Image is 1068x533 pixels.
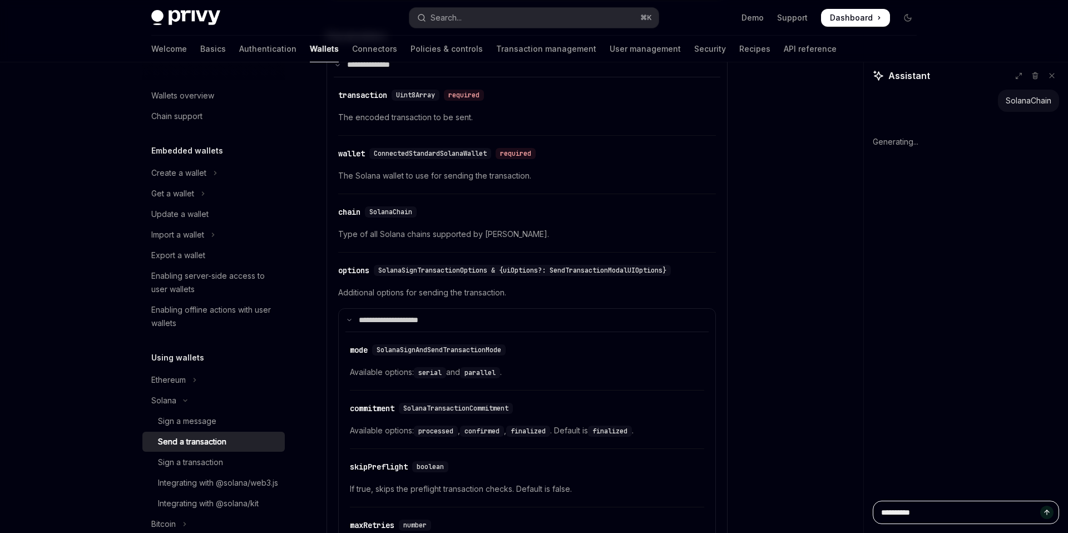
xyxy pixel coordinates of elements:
[142,184,285,204] button: Toggle Get a wallet section
[338,90,387,101] div: transaction
[151,187,194,200] div: Get a wallet
[506,426,550,437] code: finalized
[496,36,596,62] a: Transaction management
[151,110,202,123] div: Chain support
[142,473,285,493] a: Integrating with @solana/web3.js
[200,36,226,62] a: Basics
[151,208,209,221] div: Update a wallet
[151,166,206,180] div: Create a wallet
[142,245,285,265] a: Export a wallet
[338,111,716,124] span: The encoded transaction to be sent.
[873,501,1059,524] textarea: Ask a question...
[142,163,285,183] button: Toggle Create a wallet section
[151,10,220,26] img: dark logo
[142,432,285,452] a: Send a transaction
[151,517,176,531] div: Bitcoin
[151,269,278,296] div: Enabling server-side access to user wallets
[777,12,808,23] a: Support
[888,69,930,82] span: Assistant
[784,36,837,62] a: API reference
[374,149,487,158] span: ConnectedStandardSolanaWallet
[411,36,483,62] a: Policies & controls
[396,91,435,100] span: Uint8Array
[158,476,278,490] div: Integrating with @solana/web3.js
[350,344,368,356] div: mode
[151,89,214,102] div: Wallets overview
[899,9,917,27] button: Toggle dark mode
[338,169,716,182] span: The Solana wallet to use for sending the transaction.
[142,300,285,333] a: Enabling offline actions with user wallets
[350,366,704,379] span: Available options: and .
[142,370,285,390] button: Toggle Ethereum section
[142,391,285,411] button: Toggle Solana section
[151,36,187,62] a: Welcome
[142,106,285,126] a: Chain support
[1006,95,1051,106] div: SolanaChain
[409,8,659,28] button: Open search
[338,206,360,218] div: chain
[821,9,890,27] a: Dashboard
[350,403,394,414] div: commitment
[338,265,369,276] div: options
[588,426,632,437] code: finalized
[417,462,444,471] span: boolean
[350,482,704,496] span: If true, skips the preflight transaction checks. Default is false.
[873,127,1059,156] div: Generating...
[640,13,652,22] span: ⌘ K
[151,144,223,157] h5: Embedded wallets
[1040,506,1054,519] button: Send message
[444,90,484,101] div: required
[496,148,536,159] div: required
[460,426,504,437] code: confirmed
[158,497,259,510] div: Integrating with @solana/kit
[414,426,458,437] code: processed
[142,493,285,514] a: Integrating with @solana/kit
[369,208,412,216] span: SolanaChain
[151,228,204,241] div: Import a wallet
[460,367,500,378] code: parallel
[239,36,296,62] a: Authentication
[142,86,285,106] a: Wallets overview
[378,266,666,275] span: SolanaSignTransactionOptions & {uiOptions?: SendTransactionModalUIOptions}
[694,36,726,62] a: Security
[414,367,446,378] code: serial
[151,394,176,407] div: Solana
[310,36,339,62] a: Wallets
[338,228,716,241] span: Type of all Solana chains supported by [PERSON_NAME].
[158,414,216,428] div: Sign a message
[830,12,873,23] span: Dashboard
[151,249,205,262] div: Export a wallet
[142,225,285,245] button: Toggle Import a wallet section
[350,424,704,437] span: Available options: , , . Default is .
[741,12,764,23] a: Demo
[142,266,285,299] a: Enabling server-side access to user wallets
[610,36,681,62] a: User management
[739,36,770,62] a: Recipes
[338,286,716,299] span: Additional options for sending the transaction.
[151,373,186,387] div: Ethereum
[403,404,508,413] span: SolanaTransactionCommitment
[352,36,397,62] a: Connectors
[158,435,226,448] div: Send a transaction
[431,11,462,24] div: Search...
[158,456,223,469] div: Sign a transaction
[377,346,501,354] span: SolanaSignAndSendTransactionMode
[338,148,365,159] div: wallet
[142,411,285,431] a: Sign a message
[151,351,204,364] h5: Using wallets
[151,303,278,330] div: Enabling offline actions with user wallets
[350,461,408,472] div: skipPreflight
[142,204,285,224] a: Update a wallet
[142,452,285,472] a: Sign a transaction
